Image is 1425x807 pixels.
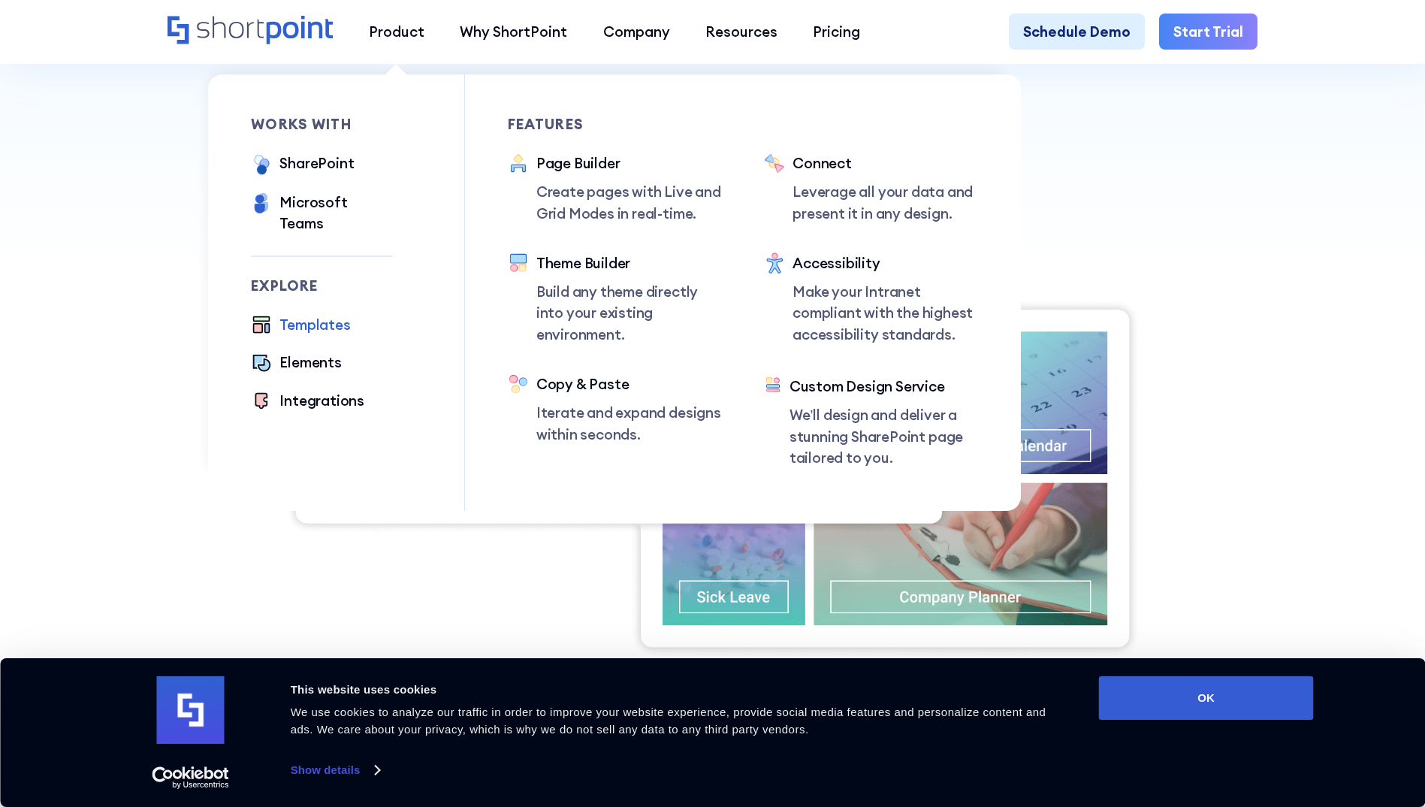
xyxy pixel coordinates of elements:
a: SharePoint [251,153,354,177]
div: Accessibility [793,252,978,274]
div: Page Builder [536,153,722,174]
div: Pricing [813,21,860,42]
a: Elements [251,352,341,375]
p: Leverage all your data and present it in any design. [793,181,978,224]
a: ConnectLeverage all your data and present it in any design. [764,153,978,224]
div: Features [508,117,722,131]
div: Why ShortPoint [460,21,567,42]
a: Resources [687,14,795,49]
div: Microsoft Teams [279,192,393,234]
a: Home [168,16,334,47]
button: OK [1099,676,1314,720]
a: Templates [251,314,350,337]
div: SharePoint [279,153,354,174]
a: Integrations [251,390,364,413]
a: Show details [291,759,379,781]
div: Connect [793,153,978,174]
p: Build any theme directly into your existing environment. [536,281,722,345]
p: Make your Intranet compliant with the highest accessibility standards. [793,281,978,345]
div: Theme Builder [536,252,722,274]
div: Integrations [279,390,364,411]
div: works with [251,117,393,131]
img: logo [157,676,225,744]
a: Start Trial [1159,14,1257,49]
a: Pricing [796,14,878,49]
a: Product [351,14,442,49]
a: Usercentrics Cookiebot - opens in a new window [125,766,256,789]
span: We use cookies to analyze our traffic in order to improve your website experience, provide social... [291,706,1046,736]
div: Company [603,21,670,42]
a: AccessibilityMake your Intranet compliant with the highest accessibility standards. [764,252,978,347]
p: Create pages with Live and Grid Modes in real-time. [536,181,722,224]
div: Templates [279,314,350,335]
p: Iterate and expand designs within seconds. [536,402,722,445]
a: Why ShortPoint [442,14,585,49]
a: Microsoft Teams [251,192,393,234]
div: Explore [251,279,393,293]
a: Custom Design ServiceWe’ll design and deliver a stunning SharePoint page tailored to you. [764,376,978,468]
div: Elements [279,352,341,373]
div: Resources [705,21,777,42]
a: Page BuilderCreate pages with Live and Grid Modes in real-time. [508,153,722,224]
a: Theme BuilderBuild any theme directly into your existing environment. [508,252,722,345]
p: We’ll design and deliver a stunning SharePoint page tailored to you. [789,404,978,468]
a: Company [585,14,687,49]
div: Copy & Paste [536,373,722,394]
a: Copy & PasteIterate and expand designs within seconds. [508,373,722,445]
div: Product [369,21,424,42]
div: This website uses cookies [291,681,1065,699]
a: Schedule Demo [1009,14,1145,49]
div: Custom Design Service [789,376,978,397]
